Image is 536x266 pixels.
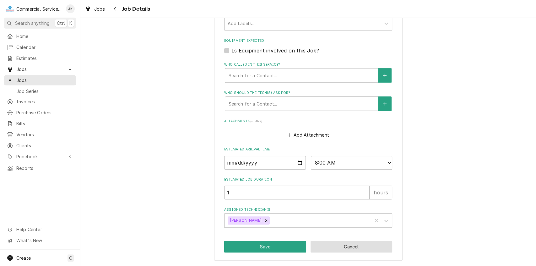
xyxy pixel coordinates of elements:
a: Jobs [82,4,107,14]
span: Calendar [16,44,73,51]
a: Bills [4,118,76,129]
div: Estimated Arrival Time [224,147,392,169]
a: Purchase Orders [4,107,76,118]
input: Date [224,156,306,170]
label: Estimated Job Duration [224,177,392,182]
div: Commercial Service Co. [16,6,62,12]
a: Calendar [4,42,76,52]
div: Remove John Key [263,216,270,225]
span: Search anything [15,20,50,26]
div: C [6,4,14,13]
label: Who called in this service? [224,62,392,67]
span: C [69,255,72,261]
a: Go to Help Center [4,224,76,235]
span: Help Center [16,226,73,233]
label: Equipment Expected [224,38,392,43]
span: Job Series [16,88,73,95]
a: Go to What's New [4,235,76,246]
span: Jobs [94,6,105,12]
div: Who should the tech(s) ask for? [224,90,392,111]
button: Save [224,241,306,252]
div: Equipment Expected [224,38,392,54]
a: Clients [4,140,76,151]
div: Button Group [224,241,392,252]
a: Job Series [4,86,76,96]
span: Reports [16,165,73,171]
div: Commercial Service Co.'s Avatar [6,4,14,13]
a: Jobs [4,75,76,85]
button: Cancel [311,241,393,252]
span: Estimates [16,55,73,62]
div: Who called in this service? [224,62,392,83]
span: Pricebook [16,153,64,160]
select: Time Select [311,156,393,170]
svg: Create New Contact [383,73,387,78]
label: Who should the tech(s) ask for? [224,90,392,95]
label: Assigned Technician(s) [224,207,392,212]
label: Is Equipment involved on this Job? [232,47,319,54]
div: Attachments [224,119,392,139]
div: Labels [224,10,392,30]
span: Create [16,255,31,261]
button: Create New Contact [378,68,391,83]
span: What's New [16,237,73,244]
span: Purchase Orders [16,109,73,116]
label: Attachments [224,119,392,124]
button: Add Attachment [286,131,330,139]
a: Reports [4,163,76,173]
a: Vendors [4,129,76,140]
div: Estimated Job Duration [224,177,392,199]
a: Home [4,31,76,41]
span: Home [16,33,73,40]
a: Go to Pricebook [4,151,76,162]
button: Create New Contact [378,96,391,111]
span: ( if any ) [250,119,262,123]
span: Job Details [120,5,150,13]
a: Invoices [4,96,76,107]
svg: Create New Contact [383,101,387,106]
a: Go to Jobs [4,64,76,74]
div: Button Group Row [224,241,392,252]
span: Ctrl [57,20,65,26]
div: [PERSON_NAME] [228,216,263,225]
button: Navigate back [110,4,120,14]
div: Assigned Technician(s) [224,207,392,228]
div: John Key's Avatar [66,4,75,13]
span: K [69,20,72,26]
span: Clients [16,142,73,149]
span: Vendors [16,131,73,138]
button: Search anythingCtrlK [4,18,76,29]
div: hours [370,186,392,199]
a: Estimates [4,53,76,63]
span: Bills [16,120,73,127]
span: Invoices [16,98,73,105]
label: Estimated Arrival Time [224,147,392,152]
span: Jobs [16,77,73,84]
span: Jobs [16,66,64,73]
div: JK [66,4,75,13]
